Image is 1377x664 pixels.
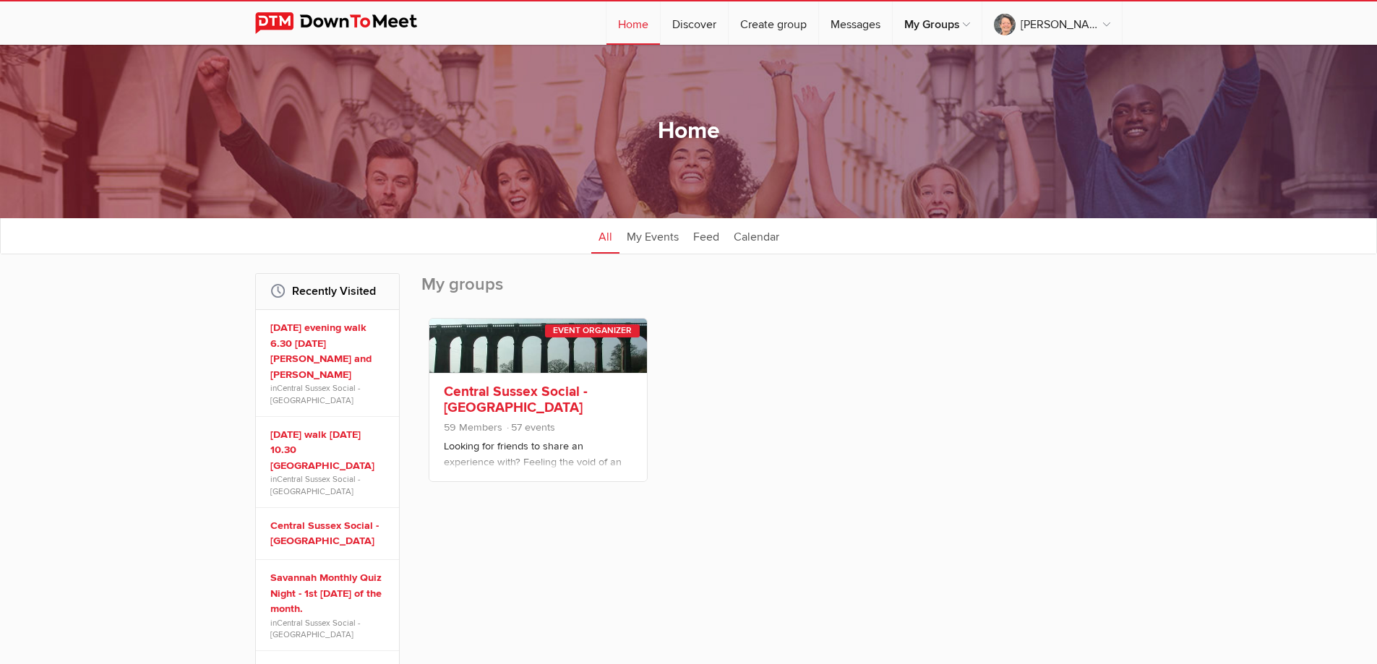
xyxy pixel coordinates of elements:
[619,217,686,254] a: My Events
[686,217,726,254] a: Feed
[270,473,389,496] span: in
[270,617,389,640] span: in
[255,12,439,34] img: DownToMeet
[893,1,982,45] a: My Groups
[270,382,389,405] span: in
[505,421,555,434] span: 57 events
[591,217,619,254] a: All
[270,274,385,309] h2: Recently Visited
[270,427,389,474] a: [DATE] walk [DATE] 10.30 [GEOGRAPHIC_DATA]
[444,383,588,416] a: Central Sussex Social - [GEOGRAPHIC_DATA]
[421,273,1123,311] h2: My groups
[270,570,389,617] a: Savannah Monthly Quiz Night - 1st [DATE] of the month.
[661,1,728,45] a: Discover
[270,474,360,496] a: Central Sussex Social - [GEOGRAPHIC_DATA]
[270,383,360,405] a: Central Sussex Social - [GEOGRAPHIC_DATA]
[819,1,892,45] a: Messages
[444,439,632,511] p: Looking for friends to share an experience with? Feeling the void of an empty nest? Would like co...
[606,1,660,45] a: Home
[270,320,389,382] a: [DATE] evening walk 6.30 [DATE] [PERSON_NAME] and [PERSON_NAME]
[545,324,640,337] div: Event Organizer
[270,618,360,639] a: Central Sussex Social - [GEOGRAPHIC_DATA]
[726,217,786,254] a: Calendar
[658,116,720,147] h1: Home
[729,1,818,45] a: Create group
[270,518,389,549] a: Central Sussex Social - [GEOGRAPHIC_DATA]
[982,1,1122,45] a: [PERSON_NAME]
[444,421,502,434] span: 59 Members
